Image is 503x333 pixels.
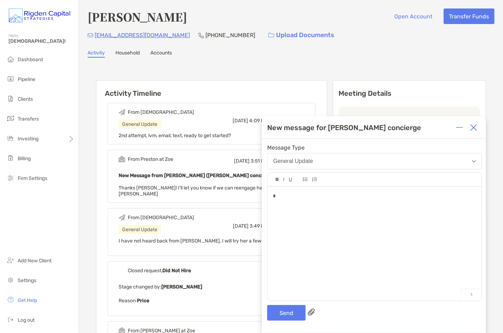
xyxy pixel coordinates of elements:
span: 4:09 PM MD [249,118,276,124]
div: New message for [PERSON_NAME] concierge [267,123,421,132]
div: General Update [119,225,161,234]
span: [DATE] [233,118,248,124]
b: [PERSON_NAME] [161,284,202,290]
span: Log out [18,317,35,323]
span: [DATE] [234,158,250,164]
span: Add New Client [18,258,52,264]
b: New Message from [PERSON_NAME] ([PERSON_NAME] concierge) [119,173,275,179]
img: Editor control icon [303,177,308,181]
button: General Update [267,153,482,169]
div: General Update [273,158,313,164]
span: [DEMOGRAPHIC_DATA]! [8,38,74,44]
img: Event icon [119,109,125,116]
p: Meeting Details [339,89,480,98]
b: Price [137,298,149,304]
span: 3:49 PM MD [250,223,276,229]
img: Editor control icon [312,177,317,182]
button: Transfer Funds [444,8,495,24]
p: Last meeting [345,115,474,124]
h6: Activity Timeline [96,81,327,98]
span: Billing [18,156,31,162]
img: logout icon [6,315,15,324]
span: Firm Settings [18,175,47,181]
button: Open Account [389,8,438,24]
div: Closed request, [128,268,191,274]
span: Message Type [267,144,482,151]
a: Activity [88,50,105,58]
img: button icon [268,33,274,38]
p: [EMAIL_ADDRESS][DOMAIN_NAME] [95,31,190,40]
img: investing icon [6,134,15,142]
span: 2nd attempt, lvm, email, text, ready to get started? [119,133,231,139]
img: Event icon [119,214,125,221]
p: Reason: [119,296,305,305]
img: paperclip attachments [308,309,315,316]
img: Editor control icon [276,178,279,181]
p: Stage changed by: [119,282,305,291]
div: From Preston at Zoe [128,156,173,162]
p: [PHONE_NUMBER] [205,31,255,40]
div: From [DEMOGRAPHIC_DATA] [128,109,194,115]
img: settings icon [6,276,15,284]
img: Event icon [119,267,125,274]
img: Zoe Logo [8,3,70,28]
img: pipeline icon [6,75,15,83]
img: dashboard icon [6,55,15,63]
img: billing icon [6,154,15,162]
span: Pipeline [18,76,35,82]
img: Editor control icon [283,178,285,181]
p: 1 [461,289,482,301]
img: get-help icon [6,296,15,304]
span: Settings [18,277,36,284]
span: I have not heard back from [PERSON_NAME], I will try her a few more times [119,238,287,244]
img: Expand or collapse [456,124,463,131]
img: Email Icon [88,33,93,37]
img: clients icon [6,94,15,103]
span: Clients [18,96,33,102]
button: Send [267,305,306,321]
img: Open dropdown arrow [472,160,476,163]
span: Dashboard [18,57,43,63]
span: Transfers [18,116,39,122]
div: From [DEMOGRAPHIC_DATA] [128,215,194,221]
span: Investing [18,136,38,142]
a: Accounts [150,50,172,58]
div: General Update [119,120,161,129]
img: firm-settings icon [6,174,15,182]
img: Close [470,124,477,131]
a: Household [115,50,140,58]
img: transfers icon [6,114,15,123]
img: Editor control icon [289,178,292,182]
span: Thanks [PERSON_NAME]! I'll let you know if we can reengage her as well -[PERSON_NAME] [119,185,284,197]
h4: [PERSON_NAME] [88,8,187,25]
span: [DATE] [233,223,248,229]
span: 3:51 PM MD [251,158,276,164]
b: Did Not Hire [162,268,191,274]
a: Upload Documents [264,28,339,43]
img: add_new_client icon [6,256,15,264]
img: Phone Icon [198,33,204,38]
span: Get Help [18,297,37,303]
img: Event icon [119,156,125,163]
